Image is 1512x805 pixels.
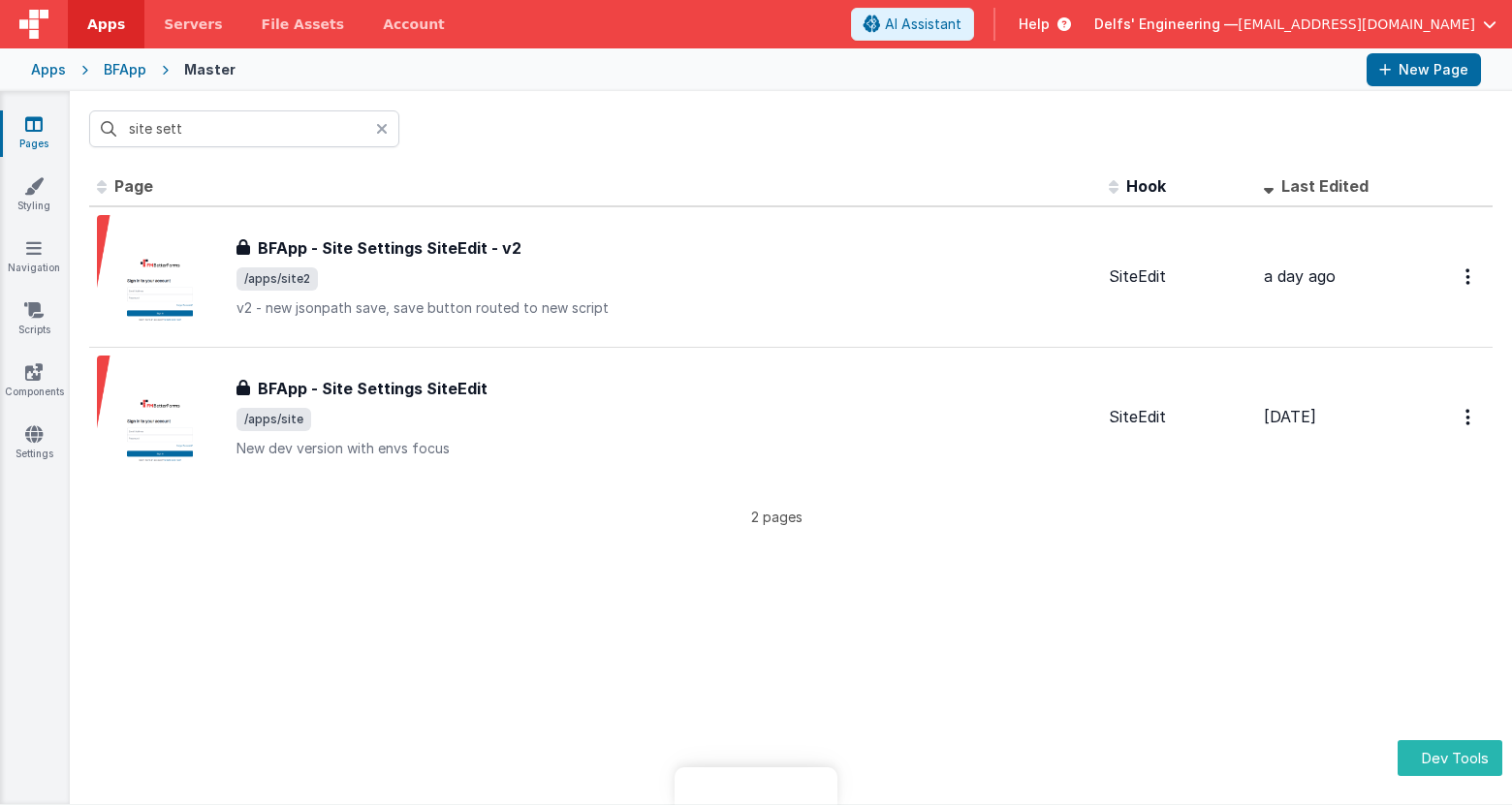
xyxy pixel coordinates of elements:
[262,15,345,34] span: File Assets
[1094,15,1496,34] button: Delfs' Engineering — [EMAIL_ADDRESS][DOMAIN_NAME]
[87,15,125,34] span: Apps
[258,377,488,400] h3: BFApp - Site Settings SiteEdit
[184,60,236,79] div: Master
[1238,15,1475,34] span: [EMAIL_ADDRESS][DOMAIN_NAME]
[104,60,146,79] div: BFApp
[164,15,222,34] span: Servers
[1109,406,1248,428] div: SiteEdit
[1398,740,1502,776] button: Dev Tools
[31,60,66,79] div: Apps
[1264,407,1316,426] span: [DATE]
[236,408,311,431] span: /apps/site
[1109,265,1248,288] div: SiteEdit
[114,176,153,196] span: Page
[851,8,974,41] button: AI Assistant
[1454,257,1485,296] button: Options
[89,110,399,147] input: Search pages, id's ...
[1367,53,1481,86] button: New Page
[236,439,1093,458] p: New dev version with envs focus
[885,15,961,34] span: AI Assistant
[1281,176,1369,196] span: Last Edited
[236,267,318,291] span: /apps/site2
[1126,176,1166,196] span: Hook
[236,298,1093,318] p: v2 - new jsonpath save, save button routed to new script
[89,507,1464,527] p: 2 pages
[1019,15,1050,34] span: Help
[1264,266,1336,286] span: a day ago
[1454,397,1485,437] button: Options
[258,236,521,260] h3: BFApp - Site Settings SiteEdit - v2
[1094,15,1238,34] span: Delfs' Engineering —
